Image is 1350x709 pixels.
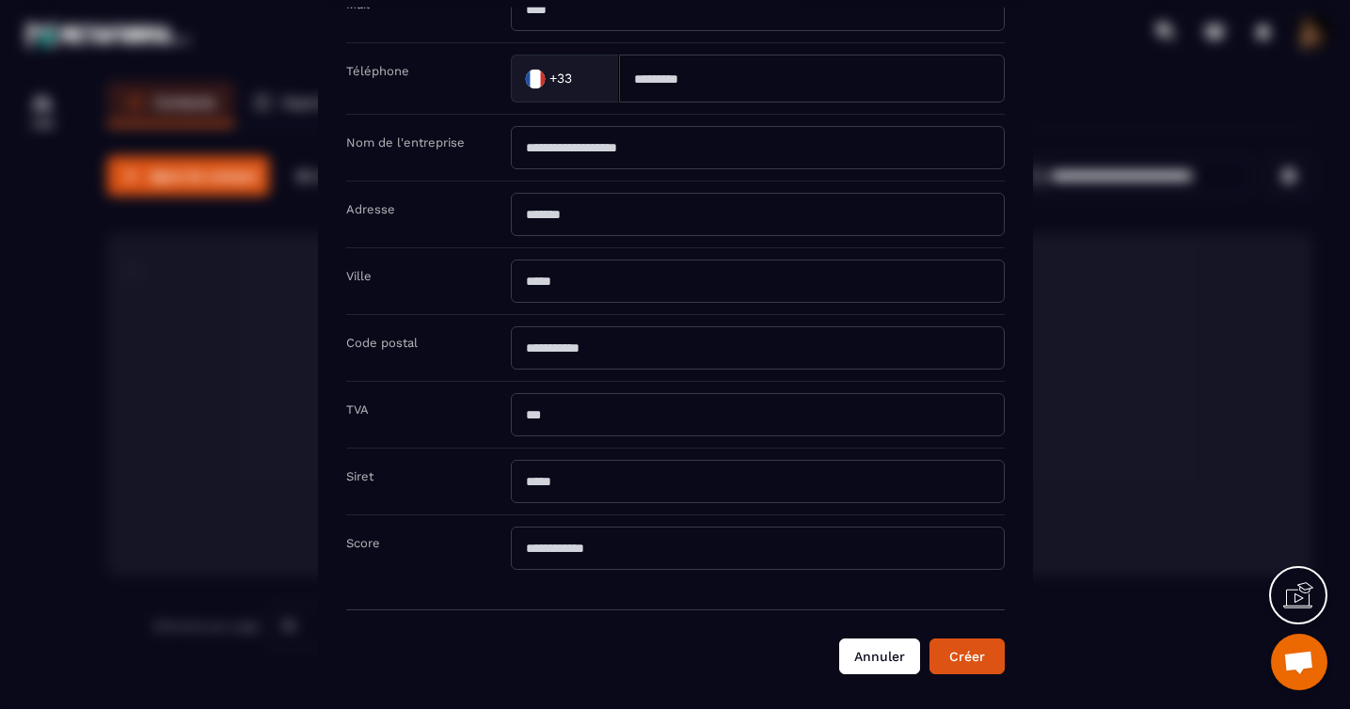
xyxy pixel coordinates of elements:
label: TVA [346,402,369,417]
label: Siret [346,469,373,483]
img: Country Flag [516,59,553,97]
div: Search for option [511,55,619,102]
button: Créer [929,638,1005,674]
span: +33 [548,69,571,87]
label: Nom de l'entreprise [346,135,465,150]
input: Search for option [576,64,599,92]
div: Ouvrir le chat [1271,634,1327,690]
label: Adresse [346,202,395,216]
label: Score [346,536,380,550]
label: Téléphone [346,64,409,78]
button: Annuler [839,638,920,674]
label: Code postal [346,336,418,350]
label: Ville [346,269,372,283]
